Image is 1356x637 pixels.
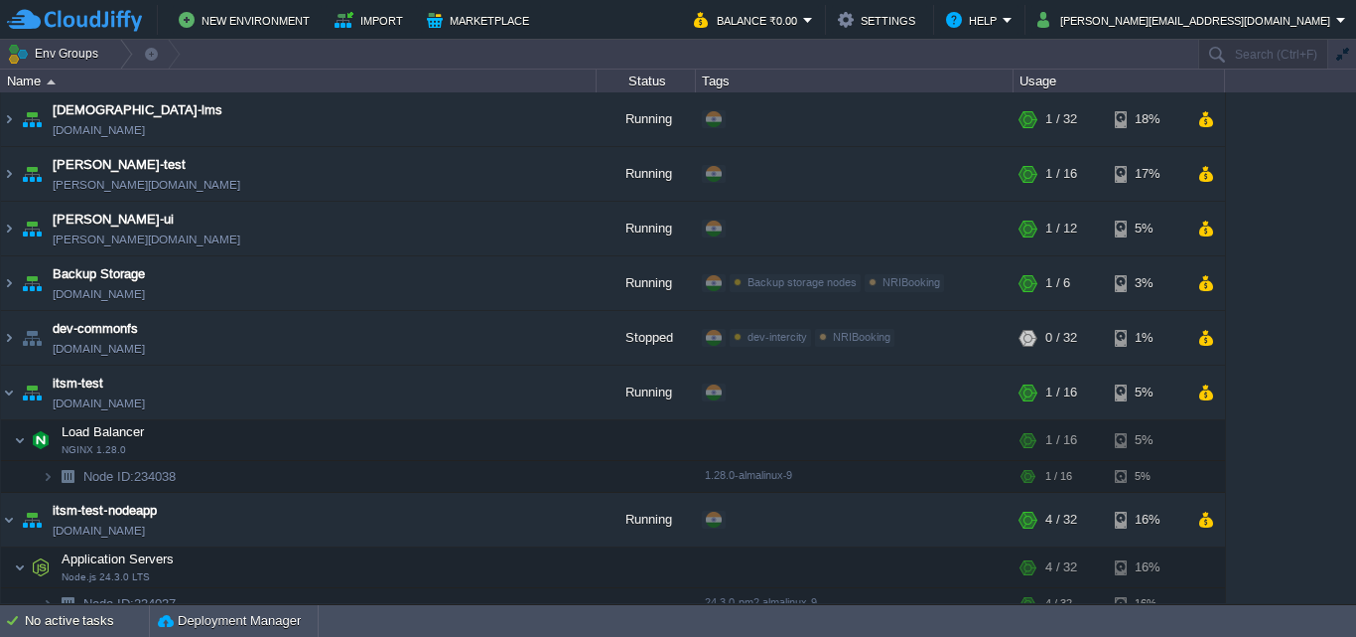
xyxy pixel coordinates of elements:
div: Status [598,70,695,92]
button: Help [946,8,1003,32]
span: Node.js 24.3.0 LTS [62,571,150,583]
div: Tags [697,70,1013,92]
div: 4 / 32 [1045,548,1077,587]
span: Application Servers [60,551,177,567]
img: AMDAwAAAACH5BAEAAAAALAAAAAABAAEAAAICRAEAOw== [42,461,54,492]
img: AMDAwAAAACH5BAEAAAAALAAAAAABAAEAAAICRAEAOw== [1,256,17,310]
div: Stopped [597,311,696,365]
div: Running [597,493,696,547]
div: Running [597,256,696,310]
img: AMDAwAAAACH5BAEAAAAALAAAAAABAAEAAAICRAEAOw== [1,493,17,547]
img: AMDAwAAAACH5BAEAAAAALAAAAAABAAEAAAICRAEAOw== [47,80,56,84]
img: AMDAwAAAACH5BAEAAAAALAAAAAABAAEAAAICRAEAOw== [27,420,55,460]
div: 5% [1115,420,1179,460]
div: 1 / 16 [1045,420,1077,460]
img: AMDAwAAAACH5BAEAAAAALAAAAAABAAEAAAICRAEAOw== [14,548,26,587]
div: 1 / 16 [1045,461,1072,492]
img: AMDAwAAAACH5BAEAAAAALAAAAAABAAEAAAICRAEAOw== [1,311,17,365]
span: Node ID: [83,469,134,484]
a: Node ID:234038 [81,468,179,485]
button: New Environment [179,8,316,32]
img: AMDAwAAAACH5BAEAAAAALAAAAAABAAEAAAICRAEAOw== [1,202,17,255]
div: 16% [1115,548,1179,587]
a: [DOMAIN_NAME] [53,394,145,413]
span: Load Balancer [60,423,147,440]
a: dev-commonfs [53,319,138,339]
a: Load BalancerNGINX 1.28.0 [60,424,147,439]
div: Running [597,202,696,255]
span: [DOMAIN_NAME] [53,284,145,304]
div: 1% [1115,311,1179,365]
img: AMDAwAAAACH5BAEAAAAALAAAAAABAAEAAAICRAEAOw== [54,461,81,492]
img: AMDAwAAAACH5BAEAAAAALAAAAAABAAEAAAICRAEAOw== [1,366,17,419]
div: Name [2,70,596,92]
div: 5% [1115,366,1179,419]
div: 1 / 16 [1045,147,1077,201]
button: Import [335,8,409,32]
div: Usage [1015,70,1224,92]
div: 5% [1115,461,1179,492]
span: NRIBooking [882,276,940,288]
span: NRIBooking [833,331,890,343]
a: itsm-test [53,374,103,394]
a: [PERSON_NAME]-test [53,155,186,175]
span: Backup storage nodes [747,276,857,288]
button: Marketplace [427,8,535,32]
span: 24.3.0-pm2-almalinux-9 [705,596,817,608]
a: [PERSON_NAME][DOMAIN_NAME] [53,230,240,249]
div: 18% [1115,92,1179,146]
button: [PERSON_NAME][EMAIL_ADDRESS][DOMAIN_NAME] [1037,8,1336,32]
button: Env Groups [7,40,105,68]
img: AMDAwAAAACH5BAEAAAAALAAAAAABAAEAAAICRAEAOw== [18,202,46,255]
a: [DOMAIN_NAME] [53,521,145,541]
a: [DEMOGRAPHIC_DATA]-lms [53,100,222,120]
button: Balance ₹0.00 [694,8,803,32]
div: 16% [1115,493,1179,547]
div: 4 / 32 [1045,493,1077,547]
span: Node ID: [83,596,134,611]
div: Running [597,92,696,146]
div: 1 / 16 [1045,366,1077,419]
span: 234038 [81,468,179,485]
img: AMDAwAAAACH5BAEAAAAALAAAAAABAAEAAAICRAEAOw== [42,588,54,619]
img: AMDAwAAAACH5BAEAAAAALAAAAAABAAEAAAICRAEAOw== [18,256,46,310]
div: 1 / 12 [1045,202,1077,255]
span: NGINX 1.28.0 [62,444,126,456]
button: Deployment Manager [158,611,301,631]
img: AMDAwAAAACH5BAEAAAAALAAAAAABAAEAAAICRAEAOw== [18,147,46,201]
a: Backup Storage [53,264,145,284]
div: 0 / 32 [1045,311,1077,365]
div: 3% [1115,256,1179,310]
span: dev-intercity [747,331,807,343]
a: Application ServersNode.js 24.3.0 LTS [60,552,177,566]
a: itsm-test-nodeapp [53,501,157,521]
img: AMDAwAAAACH5BAEAAAAALAAAAAABAAEAAAICRAEAOw== [1,147,17,201]
div: Running [597,147,696,201]
div: Running [597,366,696,419]
a: [PERSON_NAME][DOMAIN_NAME] [53,175,240,195]
img: AMDAwAAAACH5BAEAAAAALAAAAAABAAEAAAICRAEAOw== [1,92,17,146]
a: [PERSON_NAME]-ui [53,210,174,230]
img: AMDAwAAAACH5BAEAAAAALAAAAAABAAEAAAICRAEAOw== [14,420,26,460]
a: Node ID:234037 [81,595,179,612]
div: 4 / 32 [1045,588,1072,619]
div: 17% [1115,147,1179,201]
iframe: chat widget [1273,557,1336,617]
span: 234037 [81,595,179,612]
div: 5% [1115,202,1179,255]
img: AMDAwAAAACH5BAEAAAAALAAAAAABAAEAAAICRAEAOw== [18,311,46,365]
img: AMDAwAAAACH5BAEAAAAALAAAAAABAAEAAAICRAEAOw== [54,588,81,619]
div: No active tasks [25,605,149,637]
span: [DOMAIN_NAME] [53,339,145,359]
img: AMDAwAAAACH5BAEAAAAALAAAAAABAAEAAAICRAEAOw== [18,92,46,146]
img: AMDAwAAAACH5BAEAAAAALAAAAAABAAEAAAICRAEAOw== [18,493,46,547]
div: 1 / 32 [1045,92,1077,146]
span: 1.28.0-almalinux-9 [705,469,792,481]
div: 1 / 6 [1045,256,1070,310]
